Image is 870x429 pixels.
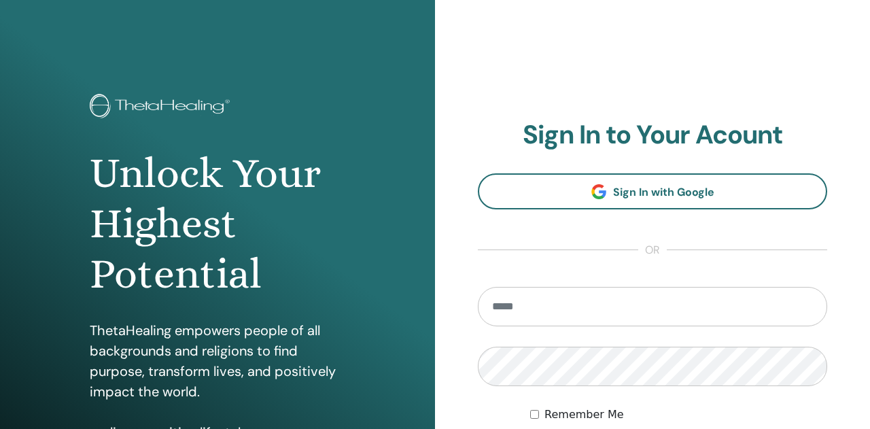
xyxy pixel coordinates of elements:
[530,407,827,423] div: Keep me authenticated indefinitely or until I manually logout
[613,185,714,199] span: Sign In with Google
[638,242,667,258] span: or
[544,407,624,423] label: Remember Me
[90,148,346,300] h1: Unlock Your Highest Potential
[478,120,827,151] h2: Sign In to Your Acount
[90,320,346,402] p: ThetaHealing empowers people of all backgrounds and religions to find purpose, transform lives, a...
[478,173,827,209] a: Sign In with Google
